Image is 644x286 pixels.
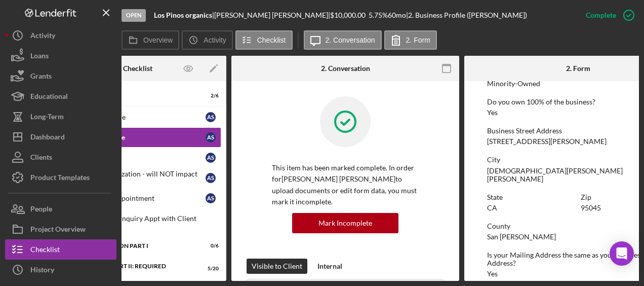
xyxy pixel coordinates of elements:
[75,194,206,202] div: Schedule an appointment
[487,137,607,146] div: [STREET_ADDRESS][PERSON_NAME]
[487,193,576,201] div: State
[69,93,193,99] div: Loan Inquiry
[30,260,54,282] div: History
[200,93,219,99] div: 2 / 6
[206,153,216,163] div: A S
[5,260,116,280] button: History
[610,241,634,266] div: Open Intercom Messenger
[154,11,214,19] div: |
[123,64,152,73] div: Checklist
[252,259,302,274] div: Visible to Client
[5,199,116,219] button: People
[69,243,193,249] div: Loan Application Part I
[5,167,116,188] button: Product Templates
[257,36,286,44] label: Checklist
[54,148,221,168] a: Loan RequestAS
[30,86,68,109] div: Educational
[586,5,616,25] div: Complete
[30,66,52,89] div: Grants
[75,133,206,141] div: Business Profile
[54,127,221,148] a: Business ProfileAS
[5,66,116,86] button: Grants
[143,36,173,44] label: Overview
[406,11,527,19] div: | 2. Business Profile ([PERSON_NAME])
[30,219,86,242] div: Project Overview
[122,30,179,50] button: Overview
[5,147,116,167] button: Clients
[54,208,221,229] a: Perform Loan Inquiry Appt with Client
[5,127,116,147] button: Dashboard
[581,204,601,212] div: 95045
[5,46,116,66] button: Loans
[5,106,116,127] button: Long-Term
[75,113,206,121] div: Personal Profile
[30,106,64,129] div: Long-Term
[30,25,55,48] div: Activity
[75,170,206,186] div: Credit Authorization - will NOT impact your score
[30,46,49,68] div: Loans
[30,167,90,190] div: Product Templates
[30,147,52,170] div: Clients
[30,239,60,262] div: Checklist
[30,199,52,222] div: People
[5,25,116,46] button: Activity
[54,107,221,127] a: Personal ProfileAS
[214,11,330,19] div: [PERSON_NAME] [PERSON_NAME] |
[154,11,212,19] b: Los Pinos organics
[54,168,221,188] a: Credit Authorization - will NOT impact your scoreAS
[487,80,540,88] div: Minority-Owned
[5,219,116,239] button: Project Overview
[487,270,498,278] div: Yes
[206,193,216,203] div: A S
[206,132,216,142] div: A S
[369,11,388,19] div: 5.75 %
[326,36,375,44] label: 2. Conversation
[576,5,639,25] button: Complete
[235,30,293,50] button: Checklist
[406,36,430,44] label: 2. Form
[200,266,219,272] div: 5 / 20
[487,233,556,241] div: San [PERSON_NAME]
[206,112,216,122] div: A S
[292,213,398,233] button: Mark Incomplete
[75,154,206,162] div: Loan Request
[69,263,193,275] div: Application Part II: Required Documents
[388,11,406,19] div: 60 mo
[566,64,590,73] div: 2. Form
[487,109,498,117] div: Yes
[122,9,146,22] div: Open
[247,259,307,274] button: Visible to Client
[182,30,232,50] button: Activity
[487,204,497,212] div: CA
[204,36,226,44] label: Activity
[5,86,116,106] button: Educational
[75,214,221,223] div: Perform Loan Inquiry Appt with Client
[321,64,370,73] div: 2. Conversation
[206,173,216,183] div: A S
[5,239,116,260] button: Checklist
[330,11,369,19] div: $10,000.00
[317,259,342,274] div: Internal
[384,30,437,50] button: 2. Form
[200,243,219,249] div: 0 / 6
[318,213,372,233] div: Mark Incomplete
[54,188,221,208] a: Schedule an appointmentAS
[272,162,419,208] p: This item has been marked complete. In order for [PERSON_NAME] [PERSON_NAME] to upload documents ...
[304,30,382,50] button: 2. Conversation
[312,259,347,274] button: Internal
[30,127,65,150] div: Dashboard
